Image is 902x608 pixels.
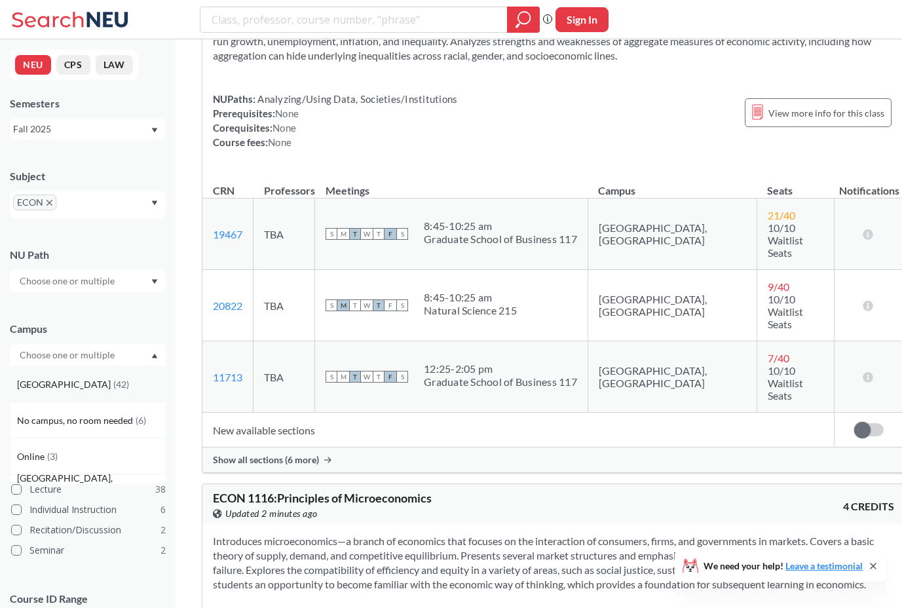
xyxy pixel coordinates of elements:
[10,248,166,262] div: NU Path
[202,413,834,447] td: New available sections
[213,92,457,149] div: NUPaths: Prerequisites: Corequisites: Course fees:
[424,362,577,375] div: 12:25 - 2:05 pm
[254,270,315,341] td: TBA
[315,170,588,199] th: Meetings
[10,322,166,336] div: Campus
[11,522,166,539] label: Recitation/Discussion
[11,542,166,559] label: Seminar
[47,200,52,206] svg: X to remove pill
[361,299,373,311] span: W
[254,199,315,270] td: TBA
[396,371,408,383] span: S
[225,506,318,521] span: Updated 2 minutes ago
[213,228,242,240] a: 19467
[213,534,894,592] section: Introduces microeconomics—a branch of economics that focuses on the interaction of consumers, fir...
[160,523,166,537] span: 2
[424,375,577,389] div: Graduate School of Business 117
[17,377,113,392] span: [GEOGRAPHIC_DATA]
[254,341,315,413] td: TBA
[843,499,894,514] span: 4 CREDITS
[155,482,166,497] span: 38
[507,7,540,33] div: magnifying glass
[588,170,757,199] th: Campus
[768,280,789,293] span: 9 / 40
[10,592,166,607] p: Course ID Range
[396,299,408,311] span: S
[768,352,789,364] span: 7 / 40
[349,371,361,383] span: T
[151,353,158,358] svg: Dropdown arrow
[785,560,863,571] a: Leave a testimonial
[10,169,166,183] div: Subject
[13,273,123,289] input: Choose one or multiple
[10,270,166,292] div: Dropdown arrow
[160,503,166,517] span: 6
[10,344,166,366] div: Dropdown arrow[GEOGRAPHIC_DATA](42)No campus, no room needed(6)Online(3)[GEOGRAPHIC_DATA], [GEOGR...
[13,122,150,136] div: Fall 2025
[17,449,47,464] span: Online
[361,371,373,383] span: W
[373,371,385,383] span: T
[255,93,457,105] span: Analyzing/Using Data, Societies/Institutions
[13,347,123,363] input: Choose one or multiple
[151,200,158,206] svg: Dropdown arrow
[385,371,396,383] span: F
[254,170,315,199] th: Professors
[160,543,166,558] span: 2
[213,454,319,466] span: Show all sections (6 more)
[588,199,757,270] td: [GEOGRAPHIC_DATA], [GEOGRAPHIC_DATA]
[326,299,337,311] span: S
[15,55,51,75] button: NEU
[10,119,166,140] div: Fall 2025Dropdown arrow
[272,122,296,134] span: None
[704,561,863,571] span: We need your help!
[96,55,133,75] button: LAW
[113,379,129,390] span: ( 42 )
[151,128,158,133] svg: Dropdown arrow
[424,291,517,304] div: 8:45 - 10:25 am
[213,371,242,383] a: 11713
[151,279,158,284] svg: Dropdown arrow
[210,9,498,31] input: Class, professor, course number, "phrase"
[337,371,349,383] span: M
[588,270,757,341] td: [GEOGRAPHIC_DATA], [GEOGRAPHIC_DATA]
[136,415,146,426] span: ( 6 )
[361,228,373,240] span: W
[56,55,90,75] button: CPS
[349,228,361,240] span: T
[385,228,396,240] span: F
[424,219,577,233] div: 8:45 - 10:25 am
[11,501,166,518] label: Individual Instruction
[17,471,165,500] span: [GEOGRAPHIC_DATA], [GEOGRAPHIC_DATA]
[326,371,337,383] span: S
[337,299,349,311] span: M
[768,209,795,221] span: 21 / 40
[424,304,517,317] div: Natural Science 215
[11,481,166,498] label: Lecture
[516,10,531,29] svg: magnifying glass
[555,7,609,32] button: Sign In
[13,195,56,210] span: ECONX to remove pill
[213,491,432,505] span: ECON 1116 : Principles of Microeconomics
[268,136,291,148] span: None
[396,228,408,240] span: S
[385,299,396,311] span: F
[213,299,242,312] a: 20822
[768,221,803,259] span: 10/10 Waitlist Seats
[10,96,166,111] div: Semesters
[768,364,803,402] span: 10/10 Waitlist Seats
[275,107,299,119] span: None
[47,451,58,462] span: ( 3 )
[349,299,361,311] span: T
[373,299,385,311] span: T
[768,105,884,121] span: View more info for this class
[213,183,235,198] div: CRN
[10,191,166,218] div: ECONX to remove pillDropdown arrow
[768,293,803,330] span: 10/10 Waitlist Seats
[373,228,385,240] span: T
[424,233,577,246] div: Graduate School of Business 117
[757,170,834,199] th: Seats
[588,341,757,413] td: [GEOGRAPHIC_DATA], [GEOGRAPHIC_DATA]
[326,228,337,240] span: S
[337,228,349,240] span: M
